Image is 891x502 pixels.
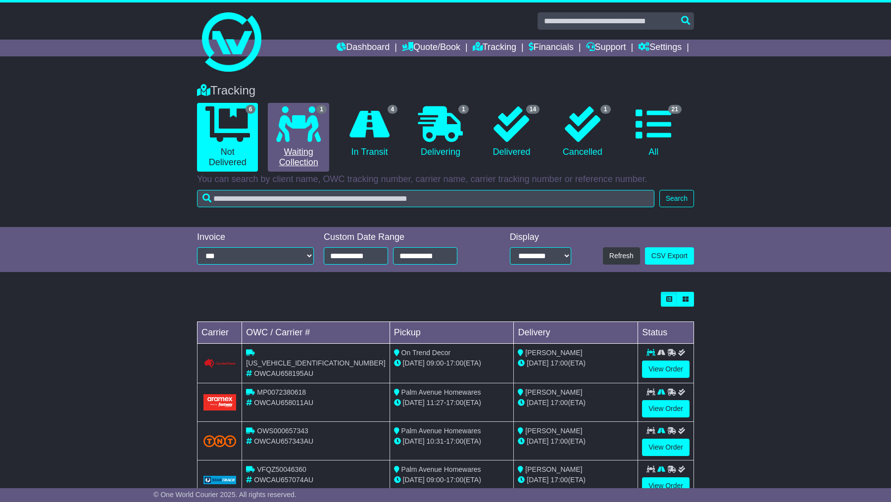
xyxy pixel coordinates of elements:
div: Invoice [197,232,314,243]
span: 14 [526,105,540,114]
span: [PERSON_NAME] [525,427,582,435]
span: MP0072380618 [257,388,306,396]
span: 21 [668,105,682,114]
span: [PERSON_NAME] [525,465,582,473]
span: 17:00 [550,437,568,445]
a: Settings [638,40,682,56]
div: (ETA) [518,436,634,447]
a: View Order [642,400,690,417]
span: 10:31 [427,437,444,445]
span: [DATE] [527,437,548,445]
div: - (ETA) [394,398,510,408]
a: Support [586,40,626,56]
a: View Order [642,439,690,456]
span: [DATE] [403,399,425,407]
a: 14 Delivered [481,103,542,161]
a: Quote/Book [402,40,460,56]
div: (ETA) [518,398,634,408]
div: (ETA) [518,358,634,368]
div: Tracking [192,84,699,98]
td: Carrier [198,322,242,344]
a: 4 In Transit [339,103,400,161]
span: [DATE] [403,476,425,484]
img: GetCarrierServiceLogo [203,476,236,485]
div: - (ETA) [394,475,510,485]
a: CSV Export [645,247,694,265]
span: [PERSON_NAME] [525,349,582,357]
p: You can search by client name, OWC tracking number, carrier name, carrier tracking number or refe... [197,174,694,185]
a: 1 Cancelled [552,103,613,161]
span: VFQZ50046360 [257,465,306,473]
span: [DATE] [527,476,548,484]
a: 1 Delivering [410,103,471,161]
span: 17:00 [550,399,568,407]
span: OWCAU658195AU [254,369,313,377]
a: View Order [642,477,690,495]
span: Palm Avenue Homewares [401,427,481,435]
td: Status [638,322,694,344]
span: OWCAU658011AU [254,399,313,407]
span: 17:00 [550,476,568,484]
span: 1 [316,105,327,114]
div: - (ETA) [394,436,510,447]
td: OWC / Carrier # [242,322,390,344]
span: [US_VEHICLE_IDENTIFICATION_NUMBER] [246,359,385,367]
div: Display [510,232,571,243]
span: 11:27 [427,399,444,407]
span: 17:00 [446,437,463,445]
span: 1 [600,105,611,114]
span: Palm Avenue Homewares [401,388,481,396]
span: 17:00 [550,359,568,367]
img: Aramex.png [203,394,236,411]
span: [DATE] [527,359,548,367]
button: Search [659,190,694,207]
span: [DATE] [403,359,425,367]
div: - (ETA) [394,358,510,368]
span: 09:00 [427,359,444,367]
span: 09:00 [427,476,444,484]
span: 17:00 [446,399,463,407]
span: 17:00 [446,359,463,367]
a: 6 Not Delivered [197,103,258,172]
div: Custom Date Range [324,232,483,243]
a: Financials [529,40,574,56]
span: 6 [246,105,256,114]
span: [DATE] [527,399,548,407]
a: Dashboard [337,40,390,56]
span: [PERSON_NAME] [525,388,582,396]
span: OWCAU657074AU [254,476,313,484]
a: 21 All [623,103,684,161]
span: On Trend Decor [401,349,451,357]
a: Tracking [473,40,516,56]
span: 1 [458,105,469,114]
span: 17:00 [446,476,463,484]
span: © One World Courier 2025. All rights reserved. [153,491,297,499]
td: Pickup [390,322,514,344]
span: 4 [388,105,398,114]
a: View Order [642,361,690,378]
button: Refresh [603,247,640,265]
span: OWCAU657343AU [254,437,313,445]
img: TNT_Domestic.png [203,435,236,447]
span: [DATE] [403,437,425,445]
img: Couriers_Please.png [203,359,236,369]
td: Delivery [514,322,638,344]
span: OWS000657343 [257,427,308,435]
span: Palm Avenue Homewares [401,465,481,473]
div: (ETA) [518,475,634,485]
a: 1 Waiting Collection [268,103,329,172]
